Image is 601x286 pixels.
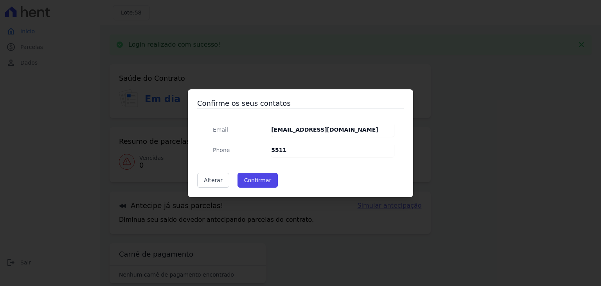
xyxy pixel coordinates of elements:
h3: Confirme os seus contatos [197,99,404,108]
a: Alterar [197,173,229,188]
span: translation missing: pt-BR.public.contracts.modal.confirmation.phone [213,147,230,153]
strong: 5511 [271,147,286,153]
span: translation missing: pt-BR.public.contracts.modal.confirmation.email [213,127,228,133]
strong: [EMAIL_ADDRESS][DOMAIN_NAME] [271,127,378,133]
button: Confirmar [238,173,278,188]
